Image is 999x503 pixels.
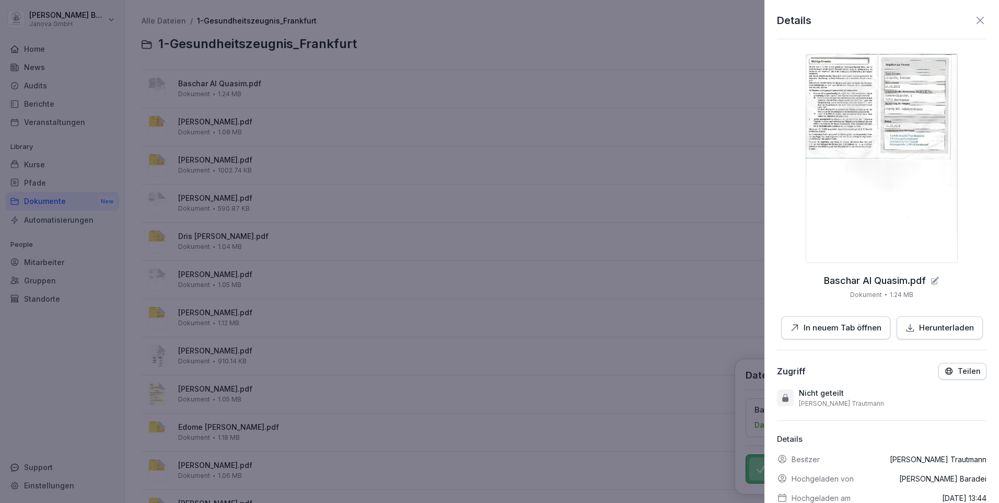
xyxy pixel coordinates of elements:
p: [PERSON_NAME] Trautmann [799,399,884,408]
p: Baschar Al Quasim.pdf [824,276,926,286]
p: [PERSON_NAME] Baradei [899,473,986,484]
p: Hochgeladen von [792,473,854,484]
button: In neuem Tab öffnen [781,316,890,340]
p: Details [777,13,811,28]
p: Teilen [958,367,981,375]
p: In neuem Tab öffnen [804,322,881,334]
p: [PERSON_NAME] Trautmann [890,454,986,465]
p: Details [777,433,986,445]
p: 1.24 MB [890,290,913,300]
button: Teilen [938,363,986,380]
p: Herunterladen [919,322,974,334]
div: Zugriff [777,366,806,376]
p: Besitzer [792,454,820,465]
p: Dokument [850,290,882,300]
button: Herunterladen [897,316,983,340]
p: Nicht geteilt [799,388,844,398]
img: thumbnail [806,54,958,263]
